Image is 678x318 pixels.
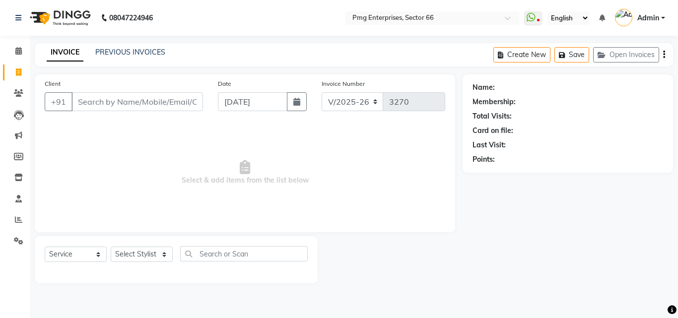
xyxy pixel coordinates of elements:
label: Date [218,79,231,88]
input: Search or Scan [180,246,308,261]
b: 08047224946 [109,4,153,32]
a: INVOICE [47,44,83,62]
label: Client [45,79,61,88]
button: Create New [493,47,550,63]
span: Admin [637,13,659,23]
input: Search by Name/Mobile/Email/Code [71,92,203,111]
div: Points: [473,154,495,165]
span: Select & add items from the list below [45,123,445,222]
div: Membership: [473,97,516,107]
div: Card on file: [473,126,513,136]
img: Admin [615,9,632,26]
label: Invoice Number [322,79,365,88]
button: +91 [45,92,72,111]
div: Total Visits: [473,111,512,122]
a: PREVIOUS INVOICES [95,48,165,57]
button: Open Invoices [593,47,659,63]
img: logo [25,4,93,32]
div: Name: [473,82,495,93]
button: Save [554,47,589,63]
div: Last Visit: [473,140,506,150]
